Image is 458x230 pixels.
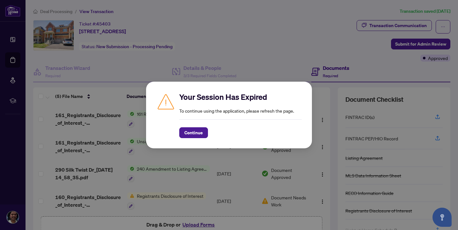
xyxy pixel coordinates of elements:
h2: Your Session Has Expired [179,92,302,102]
div: To continue using the application, please refresh the page. [179,92,302,138]
button: Open asap [432,208,452,227]
button: Continue [179,127,208,138]
span: Continue [184,128,203,138]
img: Caution icon [156,92,175,111]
